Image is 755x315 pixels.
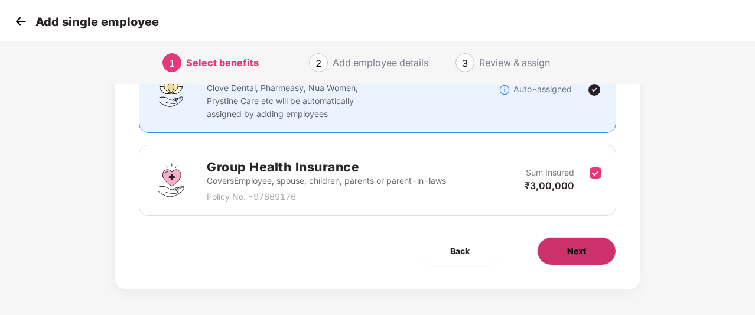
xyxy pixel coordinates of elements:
p: Sum Insured [526,166,574,179]
img: svg+xml;base64,PHN2ZyBpZD0iSW5mb18tXzMyeDMyIiBkYXRhLW5hbWU9IkluZm8gLSAzMngzMiIgeG1sbnM9Imh0dHA6Ly... [499,84,510,96]
img: svg+xml;base64,PHN2ZyBpZD0iQWZmaW5pdHlfQmVuZWZpdHMiIGRhdGEtbmFtZT0iQWZmaW5pdHkgQmVuZWZpdHMiIHhtbG... [154,72,189,108]
div: Review & assign [479,53,550,72]
p: Add single employee [35,15,159,29]
span: ₹3,00,000 [525,180,574,191]
p: Policy No. - 97669176 [207,190,446,203]
img: svg+xml;base64,PHN2ZyB4bWxucz0iaHR0cDovL3d3dy53My5vcmcvMjAwMC9zdmciIHdpZHRoPSIzMCIgaGVpZ2h0PSIzMC... [12,12,30,30]
p: Auto-assigned [513,83,572,96]
span: 1 [169,57,175,69]
img: svg+xml;base64,PHN2ZyBpZD0iR3JvdXBfSGVhbHRoX0luc3VyYW5jZSIgZGF0YS1uYW1lPSJHcm91cCBIZWFsdGggSW5zdX... [154,163,189,198]
span: 3 [462,57,468,69]
div: Add employee details [333,53,428,72]
p: Covers Employee, spouse, children, parents or parent-in-laws [207,174,446,187]
img: svg+xml;base64,PHN2ZyBpZD0iVGljay0yNHgyNCIgeG1sbnM9Imh0dHA6Ly93d3cudzMub3JnLzIwMDAvc3ZnIiB3aWR0aD... [587,83,601,97]
span: Next [567,245,586,258]
button: Back [421,237,499,265]
button: Next [537,237,616,265]
p: Clove Dental, Pharmeasy, Nua Women, Prystine Care etc will be automatically assigned by adding em... [207,82,382,121]
span: Back [450,245,470,258]
div: Select benefits [186,53,259,72]
span: 2 [315,57,321,69]
h2: Group Health Insurance [207,157,446,177]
